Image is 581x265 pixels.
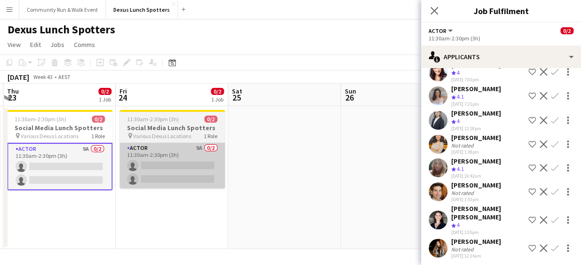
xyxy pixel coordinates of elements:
span: 0/2 [92,116,105,123]
app-job-card: 11:30am-2:30pm (3h)0/2Social Media Lunch Spotters Various Dexus Locations1 RoleActor9A0/211:30am-... [7,110,112,190]
div: [DATE] 7:03pm [451,77,501,83]
a: Jobs [47,39,68,51]
span: 11:30am-2:30pm (3h) [127,116,179,123]
button: Community Run & Walk Event [19,0,106,19]
a: Edit [26,39,45,51]
div: 1 Job [99,96,111,103]
span: View [8,40,21,49]
span: 1 Role [91,132,105,140]
div: [PERSON_NAME] [451,181,501,189]
span: Jobs [50,40,64,49]
span: Week 43 [31,73,55,80]
div: [PERSON_NAME] [451,109,501,117]
h3: Social Media Lunch Spotters [7,124,112,132]
app-card-role: Actor9A0/211:30am-2:30pm (3h) [119,143,225,188]
span: 25 [231,92,242,103]
div: [DATE] 12:28pm [451,125,501,132]
div: [PERSON_NAME] [451,157,501,165]
span: 26 [343,92,356,103]
span: Actor [429,27,446,34]
div: [DATE] 1:53pm [451,196,501,203]
span: Various Dexus Locations [133,132,191,140]
div: 11:30am-2:30pm (3h) [429,35,573,42]
div: [PERSON_NAME] [451,237,501,246]
h3: Job Fulfilment [421,5,581,17]
div: Not rated [451,246,476,253]
div: [DATE] 12:34am [451,253,501,259]
app-card-role: Actor9A0/211:30am-2:30pm (3h) [7,143,112,190]
div: AEST [58,73,71,80]
span: Fri [119,87,127,95]
div: [PERSON_NAME] [PERSON_NAME] [451,204,525,221]
a: View [4,39,24,51]
span: 4 [457,117,460,125]
span: 0/2 [98,88,111,95]
span: 4.1 [457,165,464,172]
span: 0/2 [560,27,573,34]
span: 23 [6,92,19,103]
span: 4 [457,221,460,228]
span: 4.1 [457,93,464,100]
button: Dexus Lunch Spotters [106,0,178,19]
div: [DATE] 10:42am [451,173,501,179]
span: 11:30am-2:30pm (3h) [15,116,66,123]
div: [PERSON_NAME] [451,85,501,93]
button: Actor [429,27,454,34]
span: 0/2 [204,116,217,123]
span: 0/2 [211,88,224,95]
div: [DATE] 1:05pm [451,229,525,235]
div: 1 Job [211,96,223,103]
div: [PERSON_NAME] [451,133,501,142]
span: Sat [232,87,242,95]
app-job-card: 11:30am-2:30pm (3h)0/2Social Media Lunch Spotters Various Dexus Locations1 RoleActor9A0/211:30am-... [119,110,225,188]
div: [DATE] 7:21pm [451,101,501,107]
span: Various Dexus Locations [21,132,79,140]
div: Applicants [421,46,581,68]
div: Not rated [451,189,476,196]
span: 24 [118,92,127,103]
span: 4 [457,69,460,76]
span: Comms [74,40,95,49]
div: [DATE] 1:38pm [451,149,501,155]
span: Sun [344,87,356,95]
div: [DATE] [8,72,29,82]
div: Not rated [451,142,476,149]
a: Comms [70,39,99,51]
span: Edit [30,40,41,49]
h1: Dexus Lunch Spotters [8,23,115,37]
h3: Social Media Lunch Spotters [119,124,225,132]
span: Thu [7,87,19,95]
span: 1 Role [204,132,217,140]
